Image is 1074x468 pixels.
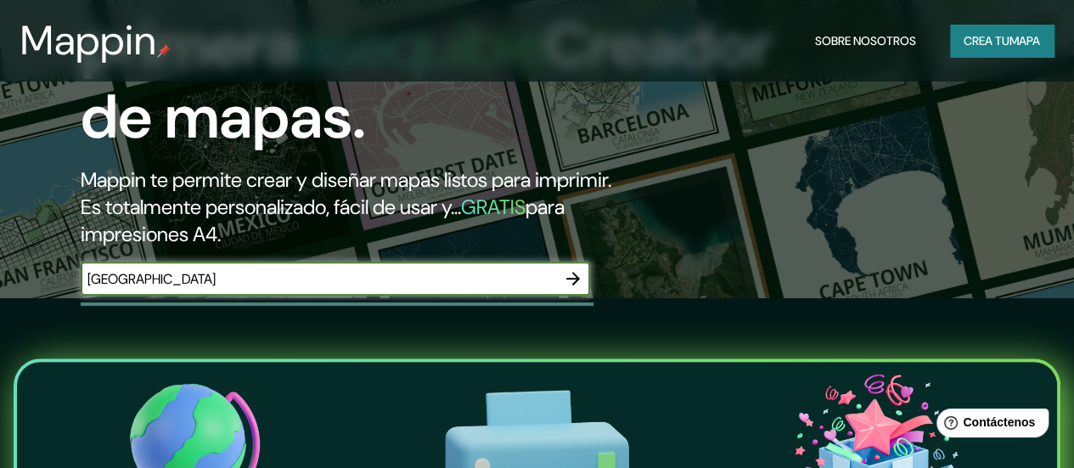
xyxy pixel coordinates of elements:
[81,194,565,247] font: para impresiones A4.
[81,269,556,289] input: Elige tu lugar favorito
[461,194,526,220] font: GRATIS
[81,194,461,220] font: Es totalmente personalizado, fácil de usar y...
[815,33,916,48] font: Sobre nosotros
[1009,33,1040,48] font: mapa
[923,402,1055,449] iframe: Lanzador de widgets de ayuda
[157,44,171,58] img: pin de mapeo
[950,25,1054,57] button: Crea tumapa
[81,166,611,193] font: Mappin te permite crear y diseñar mapas listos para imprimir.
[808,25,923,57] button: Sobre nosotros
[964,33,1009,48] font: Crea tu
[20,14,157,67] font: Mappin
